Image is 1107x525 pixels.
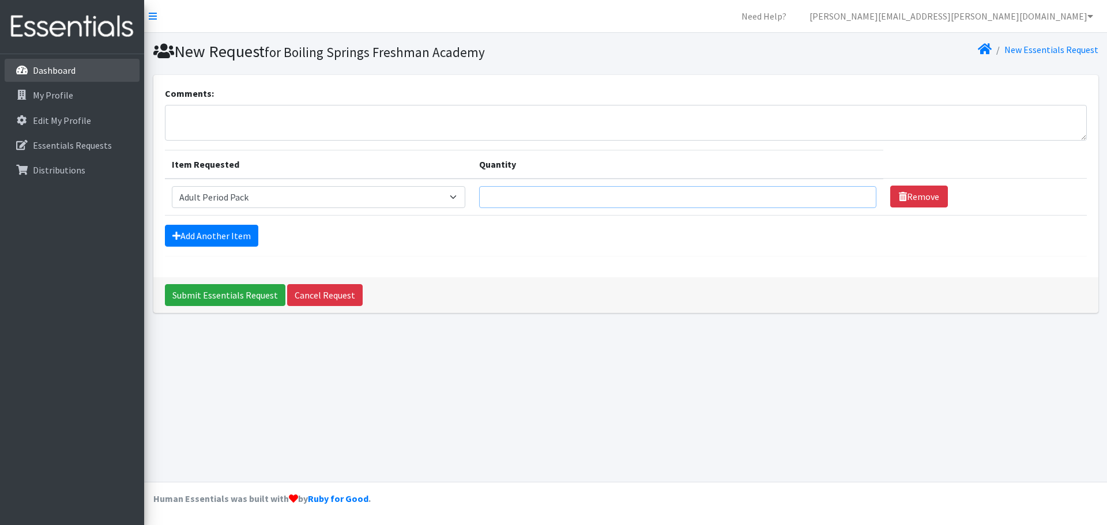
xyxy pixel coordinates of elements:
strong: Human Essentials was built with by . [153,493,371,504]
a: Edit My Profile [5,109,140,132]
img: HumanEssentials [5,7,140,46]
p: Distributions [33,164,85,176]
a: Need Help? [732,5,796,28]
a: [PERSON_NAME][EMAIL_ADDRESS][PERSON_NAME][DOMAIN_NAME] [800,5,1102,28]
a: Dashboard [5,59,140,82]
a: Add Another Item [165,225,258,247]
p: Dashboard [33,65,76,76]
input: Submit Essentials Request [165,284,285,306]
a: Distributions [5,158,140,182]
a: New Essentials Request [1004,44,1098,55]
label: Comments: [165,86,214,100]
h1: New Request [153,41,622,62]
th: Item Requested [165,150,473,179]
a: Essentials Requests [5,134,140,157]
p: My Profile [33,89,73,101]
a: Cancel Request [287,284,363,306]
p: Essentials Requests [33,139,112,151]
p: Edit My Profile [33,115,91,126]
small: for Boiling Springs Freshman Academy [265,44,485,61]
th: Quantity [472,150,883,179]
a: Remove [890,186,948,207]
a: My Profile [5,84,140,107]
a: Ruby for Good [308,493,368,504]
